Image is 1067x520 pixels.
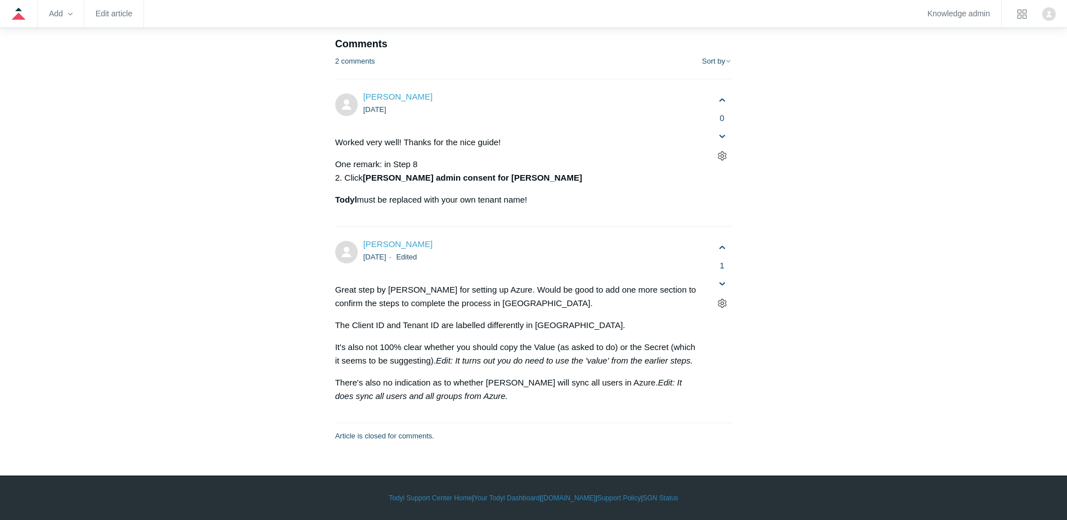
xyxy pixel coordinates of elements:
p: It's also not 100% clear whether you should copy the Value (as asked to do) or the Secret (which ... [335,340,701,367]
p: One remark: in Step 8 2. Click [335,158,701,185]
button: Comment actions [712,293,732,313]
p: 2 comments [335,56,375,67]
a: Your Todyl Dashboard [474,493,539,503]
zd-hc-trigger: Add [49,11,73,17]
em: Edit: It turns out you do need to use the 'value' from the earlier steps. [436,356,693,365]
span: Stuart Brown [363,239,433,249]
em: Edit: It does sync all users and all groups from Azure. [335,378,682,401]
button: Sort by [702,57,732,66]
a: [PERSON_NAME] [363,92,433,101]
time: 06/07/2021, 09:45 [363,105,386,114]
a: [PERSON_NAME] [363,239,433,249]
li: Edited [396,253,417,261]
a: Support Policy [597,493,641,503]
strong: Todyl [335,195,357,204]
a: Todyl Support Center Home [389,493,472,503]
p: Worked very well! Thanks for the nice guide! [335,136,701,149]
a: SGN Status [643,493,678,503]
div: | | | | [208,493,860,503]
time: 08/23/2021, 02:44 [363,253,386,261]
a: Edit article [96,11,132,17]
span: 1 [712,259,732,272]
button: This comment was helpful [712,91,732,110]
button: Comment actions [712,146,732,165]
h2: Comments [335,37,732,52]
p: There's also no indication as to whether [PERSON_NAME] will sync all users in Azure. [335,376,701,403]
a: Knowledge admin [928,11,990,17]
button: This comment was not helpful [712,274,732,293]
span: 0 [712,112,732,125]
img: user avatar [1042,7,1056,21]
a: [DOMAIN_NAME] [542,493,596,503]
p: Article is closed for comments. [335,431,434,442]
p: Great step by [PERSON_NAME] for setting up Azure. Would be good to add one more section to confir... [335,283,701,310]
zd-hc-trigger: Click your profile icon to open the profile menu [1042,7,1056,21]
button: This comment was helpful [712,238,732,258]
strong: [PERSON_NAME] admin consent for [PERSON_NAME] [363,173,582,182]
p: must be replaced with your own tenant name! [335,193,701,207]
p: The Client ID and Tenant ID are labelled differently in [GEOGRAPHIC_DATA]. [335,319,701,332]
button: This comment was not helpful [712,126,732,146]
span: Erwin Geirnaert [363,92,433,101]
